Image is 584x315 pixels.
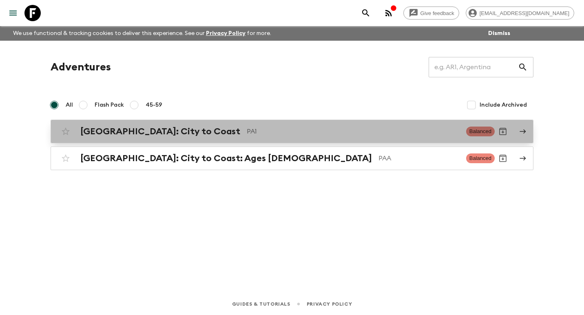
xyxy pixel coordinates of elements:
span: Balanced [466,153,495,163]
button: menu [5,5,21,21]
span: Give feedback [416,10,459,16]
span: [EMAIL_ADDRESS][DOMAIN_NAME] [475,10,574,16]
span: Balanced [466,127,495,136]
a: Privacy Policy [307,300,352,308]
p: PA1 [247,127,460,136]
p: PAA [378,153,460,163]
a: [GEOGRAPHIC_DATA]: City to CoastPA1BalancedArchive [51,120,533,143]
a: Guides & Tutorials [232,300,290,308]
a: Privacy Policy [206,31,246,36]
input: e.g. AR1, Argentina [429,56,518,79]
span: 45-59 [146,101,162,109]
button: Archive [495,123,511,140]
span: All [66,101,73,109]
h2: [GEOGRAPHIC_DATA]: City to Coast [80,126,240,137]
button: search adventures [358,5,374,21]
button: Archive [495,150,511,166]
span: Flash Pack [95,101,124,109]
h1: Adventures [51,59,111,75]
a: [GEOGRAPHIC_DATA]: City to Coast: Ages [DEMOGRAPHIC_DATA]PAABalancedArchive [51,147,533,170]
h2: [GEOGRAPHIC_DATA]: City to Coast: Ages [DEMOGRAPHIC_DATA] [80,153,372,164]
a: Give feedback [403,7,459,20]
button: Dismiss [486,28,512,39]
span: Include Archived [480,101,527,109]
p: We use functional & tracking cookies to deliver this experience. See our for more. [10,26,274,41]
div: [EMAIL_ADDRESS][DOMAIN_NAME] [466,7,574,20]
